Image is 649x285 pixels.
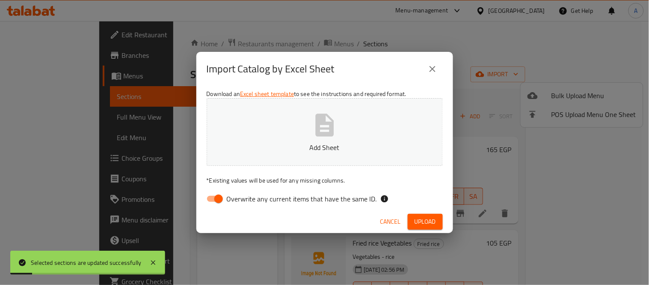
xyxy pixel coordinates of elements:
span: Upload [415,216,436,227]
button: Upload [408,214,443,230]
h2: Import Catalog by Excel Sheet [207,62,335,76]
a: Excel sheet template [240,88,294,99]
div: Download an to see the instructions and required format. [196,86,453,210]
p: Existing values will be used for any missing columns. [207,176,443,185]
p: Add Sheet [220,142,430,153]
div: Selected sections are updated successfully [31,258,141,267]
span: Overwrite any current items that have the same ID. [227,194,377,204]
button: Add Sheet [207,98,443,166]
svg: If the overwrite option isn't selected, then the items that match an existing ID will be ignored ... [380,195,389,203]
button: Cancel [377,214,404,230]
span: Cancel [380,216,401,227]
button: close [422,59,443,79]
